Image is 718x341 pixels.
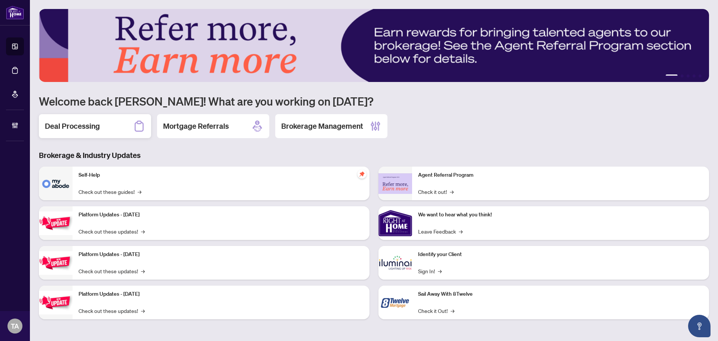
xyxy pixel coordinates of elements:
img: Slide 0 [39,9,709,82]
span: TA [11,321,19,331]
h3: Brokerage & Industry Updates [39,150,709,161]
span: → [451,307,454,315]
p: Self-Help [79,171,363,179]
h2: Brokerage Management [281,121,363,131]
button: 4 [693,74,696,77]
a: Sign In!→ [418,267,442,275]
span: → [138,188,141,196]
a: Check it out!→ [418,188,454,196]
button: 2 [681,74,684,77]
img: Self-Help [39,167,73,200]
img: logo [6,6,24,19]
button: 3 [687,74,690,77]
p: Identify your Client [418,250,703,259]
button: 5 [699,74,702,77]
img: Platform Updates - July 8, 2025 [39,251,73,275]
span: → [141,307,145,315]
button: Open asap [688,315,711,337]
a: Check out these updates!→ [79,227,145,235]
p: Platform Updates - [DATE] [79,250,363,259]
p: Agent Referral Program [418,171,703,179]
h1: Welcome back [PERSON_NAME]! What are you working on [DATE]? [39,94,709,108]
p: Sail Away With 8Twelve [418,290,703,298]
img: Sail Away With 8Twelve [378,286,412,319]
h2: Mortgage Referrals [163,121,229,131]
p: Platform Updates - [DATE] [79,211,363,219]
span: pushpin [358,170,366,179]
img: Platform Updates - June 23, 2025 [39,291,73,314]
button: 1 [666,74,678,77]
p: We want to hear what you think! [418,211,703,219]
a: Check out these updates!→ [79,307,145,315]
img: Platform Updates - July 21, 2025 [39,211,73,235]
span: → [141,267,145,275]
h2: Deal Processing [45,121,100,131]
a: Leave Feedback→ [418,227,463,235]
img: We want to hear what you think! [378,206,412,240]
a: Check it Out!→ [418,307,454,315]
p: Platform Updates - [DATE] [79,290,363,298]
a: Check out these guides!→ [79,188,141,196]
img: Agent Referral Program [378,173,412,194]
span: → [141,227,145,235]
img: Identify your Client [378,246,412,280]
span: → [459,227,463,235]
span: → [450,188,454,196]
a: Check out these updates!→ [79,267,145,275]
span: → [438,267,442,275]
